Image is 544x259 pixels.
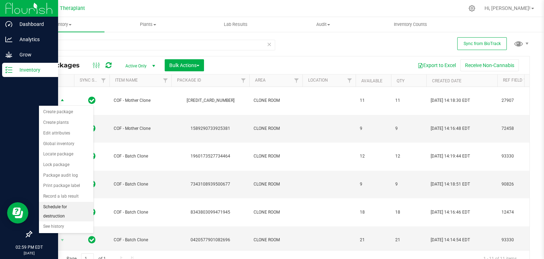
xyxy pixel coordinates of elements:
span: COF - Mother Clone [114,97,167,104]
span: 12 [395,153,422,160]
li: Print package label [39,181,93,191]
span: [DATE] 14:14:54 EDT [431,237,470,243]
div: 1960173527734464 [170,153,250,160]
span: select [58,96,67,106]
span: Plants [105,21,192,28]
span: Audit [280,21,367,28]
div: 8343803099471945 [170,209,250,216]
span: In Sync [88,235,96,245]
a: Package ID [177,78,201,83]
a: Sync Status [80,78,107,83]
button: Bulk Actions [165,59,204,71]
p: Inventory [12,66,55,74]
span: 18 [360,209,387,216]
span: [DATE] 14:16:46 EDT [431,209,470,216]
a: Filter [344,75,356,87]
span: Hi, [PERSON_NAME]! [484,5,531,11]
button: Sync from BioTrack [457,37,507,50]
span: Inventory Counts [384,21,437,28]
span: All Packages [37,61,87,69]
p: Analytics [12,35,55,44]
span: COF - Mother Clone [114,125,167,132]
a: Inventory [17,17,104,32]
p: Dashboard [12,20,55,28]
span: COF - Batch Clone [114,153,167,160]
span: CLONE ROOM [254,125,298,132]
a: Filter [238,75,249,87]
a: Available [361,78,382,83]
span: 9 [360,181,387,188]
inline-svg: Analytics [5,36,12,43]
span: [DATE] 14:18:30 EDT [431,97,470,104]
span: 9 [395,181,422,188]
span: 21 [360,237,387,243]
li: Lock package [39,160,93,170]
div: 0420577901082696 [170,237,250,243]
span: [DATE] 14:16:48 EDT [431,125,470,132]
a: Filter [98,75,109,87]
input: Search Package ID, Item Name, SKU, Lot or Part Number... [31,40,275,50]
a: Filter [291,75,302,87]
span: 21 [395,237,422,243]
a: Audit [279,17,367,32]
inline-svg: Grow [5,51,12,58]
span: Sync from BioTrack [464,41,501,46]
div: 7343108939500677 [170,181,250,188]
span: select [58,235,67,245]
span: [DATE] 14:18:51 EDT [431,181,470,188]
span: 11 [360,97,387,104]
a: Area [255,78,266,83]
div: Manage settings [467,5,476,12]
span: CLONE ROOM [254,153,298,160]
span: CLONE ROOM [254,237,298,243]
span: 12 [360,153,387,160]
span: Inventory [17,21,104,28]
li: Global inventory [39,139,93,149]
iframe: Resource center [7,202,28,224]
a: Qty [397,78,404,83]
li: Create package [39,107,93,117]
li: Schedule for destruction [39,202,93,221]
li: Record a lab result [39,191,93,202]
li: Edit attributes [39,128,93,139]
a: Inventory Counts [367,17,454,32]
span: COF - Batch Clone [114,237,167,243]
span: COF - Batch Clone [114,209,167,216]
div: 1589290733925381 [170,125,250,132]
span: 9 [360,125,387,132]
span: Clear [267,40,272,49]
div: [CREDIT_CARD_NUMBER] [170,97,250,104]
button: Export to Excel [413,59,460,71]
a: Filter [160,75,171,87]
p: 02:59 PM EDT [3,244,55,250]
a: Item Name [115,78,138,83]
span: CLONE ROOM [254,181,298,188]
span: CLONE ROOM [254,209,298,216]
li: Create plants [39,117,93,128]
a: Created Date [432,78,461,83]
span: In Sync [88,95,96,105]
button: Receive Non-Cannabis [460,59,519,71]
span: CLONE ROOM [254,97,298,104]
a: Lab Results [192,17,279,32]
inline-svg: Inventory [5,66,12,73]
span: Theraplant [60,5,85,11]
li: Package audit log [39,170,93,181]
span: COF - Batch Clone [114,181,167,188]
span: 11 [395,97,422,104]
inline-svg: Dashboard [5,21,12,28]
a: Location [308,78,328,83]
a: Ref Field 1 [503,78,526,83]
span: Lab Results [214,21,257,28]
span: 18 [395,209,422,216]
li: See history [39,221,93,232]
p: Grow [12,50,55,59]
span: Bulk Actions [169,62,199,68]
p: [DATE] [3,250,55,256]
li: Locate package [39,149,93,160]
span: 9 [395,125,422,132]
span: [DATE] 14:19:44 EDT [431,153,470,160]
a: Plants [104,17,192,32]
